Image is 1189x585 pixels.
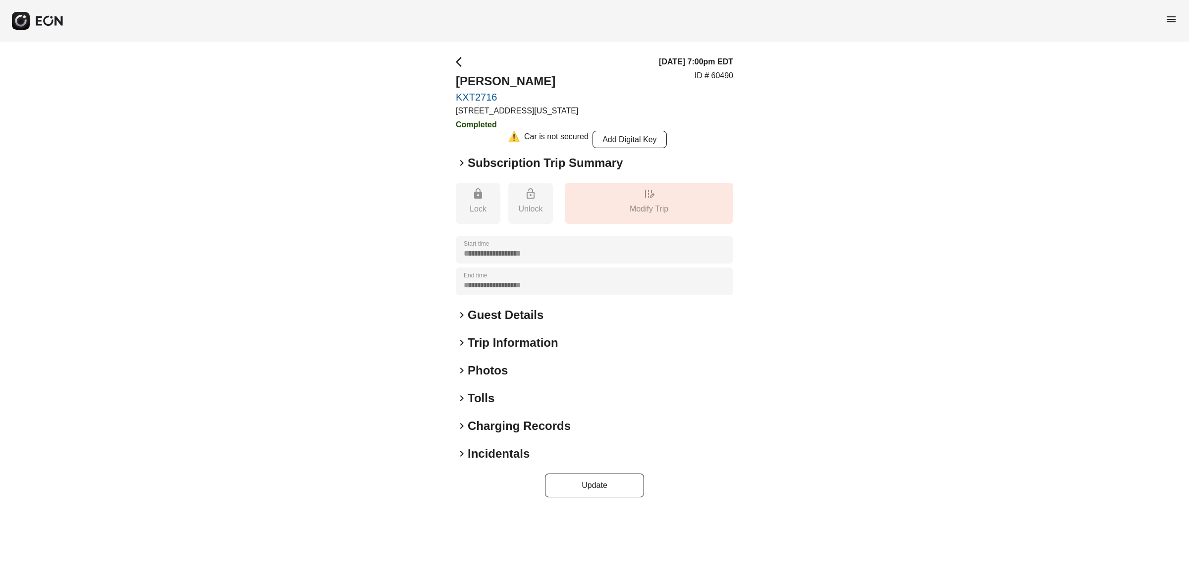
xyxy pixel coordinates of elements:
[456,420,468,432] span: keyboard_arrow_right
[456,91,578,103] a: KXT2716
[456,448,468,460] span: keyboard_arrow_right
[545,474,644,497] button: Update
[468,418,571,434] h2: Charging Records
[456,56,468,68] span: arrow_back_ios
[456,309,468,321] span: keyboard_arrow_right
[468,335,558,351] h2: Trip Information
[456,365,468,376] span: keyboard_arrow_right
[659,56,733,68] h3: [DATE] 7:00pm EDT
[468,446,530,462] h2: Incidentals
[468,155,623,171] h2: Subscription Trip Summary
[1165,13,1177,25] span: menu
[456,337,468,349] span: keyboard_arrow_right
[456,157,468,169] span: keyboard_arrow_right
[593,131,667,148] button: Add Digital Key
[456,119,578,131] h3: Completed
[468,390,494,406] h2: Tolls
[508,131,520,148] div: ⚠️
[468,363,508,378] h2: Photos
[456,73,578,89] h2: [PERSON_NAME]
[695,70,733,82] p: ID # 60490
[468,307,543,323] h2: Guest Details
[524,131,589,148] div: Car is not secured
[456,105,578,117] p: [STREET_ADDRESS][US_STATE]
[456,392,468,404] span: keyboard_arrow_right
